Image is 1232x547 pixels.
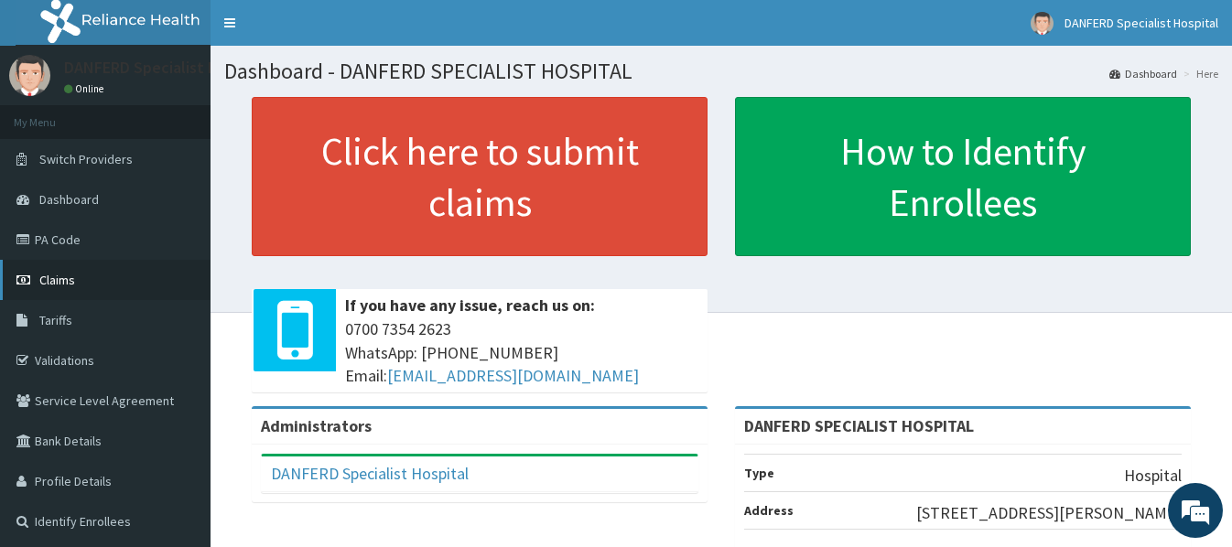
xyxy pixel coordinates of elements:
strong: DANFERD SPECIALIST HOSPITAL [744,415,974,436]
img: User Image [1031,12,1054,35]
a: Dashboard [1109,66,1177,81]
p: Hospital [1124,464,1182,488]
li: Here [1179,66,1218,81]
span: Tariffs [39,312,72,328]
a: DANFERD Specialist Hospital [271,463,469,484]
a: Click here to submit claims [252,97,708,256]
span: DANFERD Specialist Hospital [1064,15,1218,31]
span: Dashboard [39,191,99,208]
b: Type [744,465,774,481]
b: Address [744,502,794,519]
span: Switch Providers [39,151,133,167]
a: [EMAIL_ADDRESS][DOMAIN_NAME] [387,365,639,386]
span: 0700 7354 2623 WhatsApp: [PHONE_NUMBER] Email: [345,317,698,388]
a: How to Identify Enrollees [735,97,1191,256]
b: If you have any issue, reach us on: [345,295,595,316]
h1: Dashboard - DANFERD SPECIALIST HOSPITAL [224,59,1218,83]
p: [STREET_ADDRESS][PERSON_NAME] [916,501,1182,525]
span: Claims [39,272,75,288]
b: Administrators [261,415,372,436]
p: DANFERD Specialist Hospital [64,59,268,76]
img: User Image [9,55,50,96]
a: Online [64,82,108,95]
